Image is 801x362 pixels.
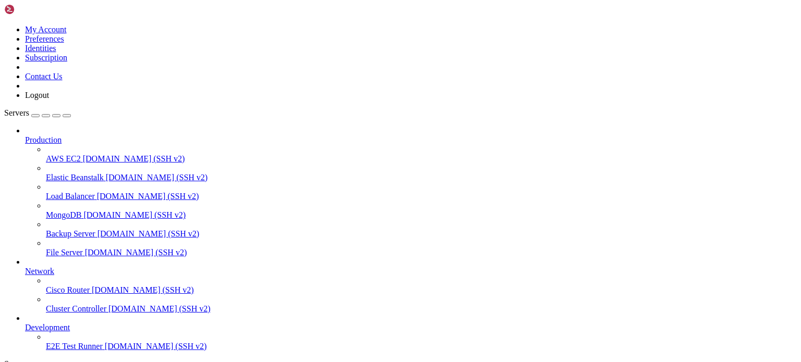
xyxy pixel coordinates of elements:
a: E2E Test Runner [DOMAIN_NAME] (SSH v2) [46,342,797,351]
a: Preferences [25,34,64,43]
a: Identities [25,44,56,53]
li: Cluster Controller [DOMAIN_NAME] (SSH v2) [46,295,797,314]
span: Network [25,267,54,276]
span: [DOMAIN_NAME] (SSH v2) [98,229,200,238]
li: MongoDB [DOMAIN_NAME] (SSH v2) [46,201,797,220]
li: Load Balancer [DOMAIN_NAME] (SSH v2) [46,182,797,201]
li: Development [25,314,797,351]
a: Backup Server [DOMAIN_NAME] (SSH v2) [46,229,797,239]
span: Load Balancer [46,192,95,201]
span: [DOMAIN_NAME] (SSH v2) [85,248,187,257]
li: AWS EC2 [DOMAIN_NAME] (SSH v2) [46,145,797,164]
a: Production [25,135,797,145]
a: Cisco Router [DOMAIN_NAME] (SSH v2) [46,285,797,295]
a: Network [25,267,797,276]
span: Cisco Router [46,285,90,294]
a: Logout [25,91,49,99]
li: Network [25,257,797,314]
a: Subscription [25,53,67,62]
a: Development [25,323,797,332]
span: [DOMAIN_NAME] (SSH v2) [83,210,186,219]
li: Elastic Beanstalk [DOMAIN_NAME] (SSH v2) [46,164,797,182]
span: Servers [4,108,29,117]
a: File Server [DOMAIN_NAME] (SSH v2) [46,248,797,257]
span: Development [25,323,70,332]
span: [DOMAIN_NAME] (SSH v2) [106,173,208,182]
a: AWS EC2 [DOMAIN_NAME] (SSH v2) [46,154,797,164]
span: E2E Test Runner [46,342,103,351]
a: My Account [25,25,67,34]
span: [DOMAIN_NAME] (SSH v2) [97,192,199,201]
span: Cluster Controller [46,304,106,313]
span: Production [25,135,62,144]
span: [DOMAIN_NAME] (SSH v2) [108,304,211,313]
span: [DOMAIN_NAME] (SSH v2) [83,154,185,163]
span: Backup Server [46,229,95,238]
a: Contact Us [25,72,63,81]
li: E2E Test Runner [DOMAIN_NAME] (SSH v2) [46,332,797,351]
span: Elastic Beanstalk [46,173,104,182]
li: Backup Server [DOMAIN_NAME] (SSH v2) [46,220,797,239]
span: MongoDB [46,210,81,219]
a: Cluster Controller [DOMAIN_NAME] (SSH v2) [46,304,797,314]
a: Load Balancer [DOMAIN_NAME] (SSH v2) [46,192,797,201]
span: [DOMAIN_NAME] (SSH v2) [105,342,207,351]
span: File Server [46,248,83,257]
li: Production [25,126,797,257]
a: Servers [4,108,71,117]
li: Cisco Router [DOMAIN_NAME] (SSH v2) [46,276,797,295]
img: Shellngn [4,4,64,15]
li: File Server [DOMAIN_NAME] (SSH v2) [46,239,797,257]
a: Elastic Beanstalk [DOMAIN_NAME] (SSH v2) [46,173,797,182]
span: [DOMAIN_NAME] (SSH v2) [92,285,194,294]
span: AWS EC2 [46,154,81,163]
a: MongoDB [DOMAIN_NAME] (SSH v2) [46,210,797,220]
